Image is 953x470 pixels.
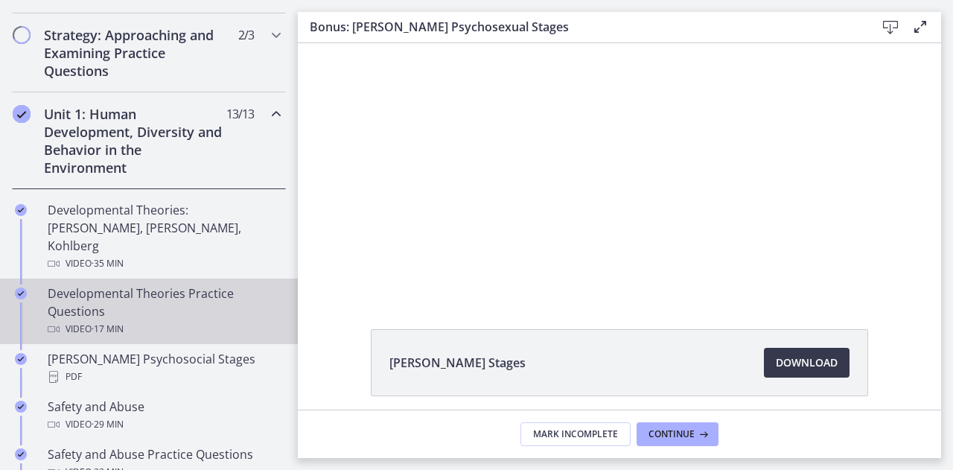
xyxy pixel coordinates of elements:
[637,422,718,446] button: Continue
[15,288,27,299] i: Completed
[15,353,27,365] i: Completed
[226,105,254,123] span: 13 / 13
[520,422,631,446] button: Mark Incomplete
[92,416,124,434] span: · 29 min
[648,428,695,440] span: Continue
[48,285,280,338] div: Developmental Theories Practice Questions
[389,354,526,372] span: [PERSON_NAME] Stages
[48,201,280,273] div: Developmental Theories: [PERSON_NAME], [PERSON_NAME], Kohlberg
[764,348,850,378] a: Download
[15,401,27,413] i: Completed
[48,398,280,434] div: Safety and Abuse
[15,204,27,216] i: Completed
[298,5,941,295] iframe: Video Lesson
[15,448,27,460] i: Completed
[533,428,618,440] span: Mark Incomplete
[310,18,852,36] h3: Bonus: [PERSON_NAME] Psychosexual Stages
[44,105,226,177] h2: Unit 1: Human Development, Diversity and Behavior in the Environment
[13,105,31,123] i: Completed
[48,255,280,273] div: Video
[92,320,124,338] span: · 17 min
[238,26,254,44] span: 2 / 3
[92,255,124,273] span: · 35 min
[48,350,280,386] div: [PERSON_NAME] Psychosocial Stages
[48,416,280,434] div: Video
[44,26,226,80] h2: Strategy: Approaching and Examining Practice Questions
[48,320,280,338] div: Video
[48,368,280,386] div: PDF
[776,354,838,372] span: Download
